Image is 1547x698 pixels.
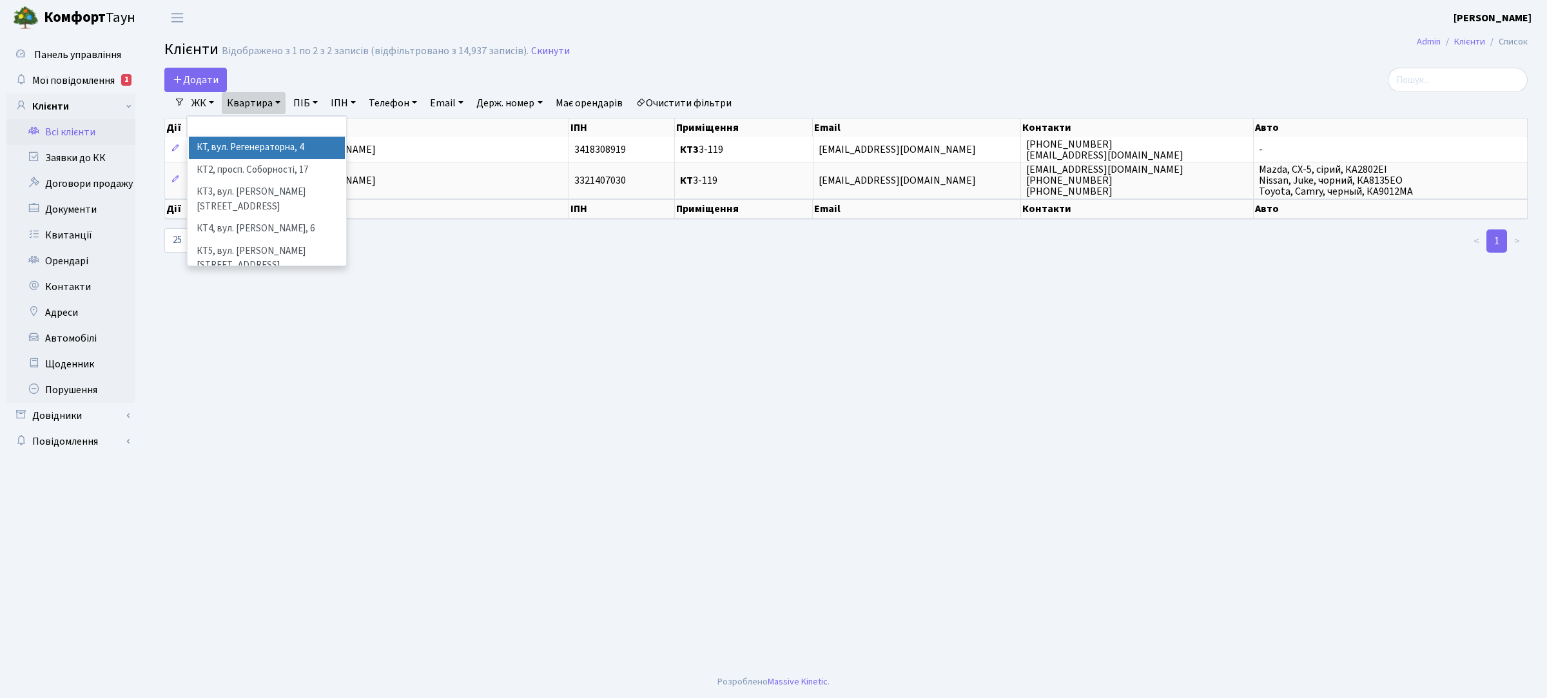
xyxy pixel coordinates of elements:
[813,199,1020,218] th: Email
[675,199,813,218] th: Приміщення
[471,92,547,114] a: Держ. номер
[717,675,830,689] div: Розроблено .
[44,7,106,28] b: Комфорт
[164,228,295,253] label: записів на сторінці
[44,7,135,29] span: Таун
[294,199,569,218] th: ПІБ
[680,142,723,157] span: 3-119
[1454,35,1485,48] a: Клієнти
[569,199,675,218] th: ІПН
[1026,137,1183,162] span: [PHONE_NUMBER] [EMAIL_ADDRESS][DOMAIN_NAME]
[13,5,39,31] img: logo.png
[164,68,227,92] a: Додати
[189,137,345,159] li: КТ, вул. Регенераторна, 4
[294,119,569,137] th: ПІБ
[121,74,131,86] div: 1
[6,248,135,274] a: Орендарі
[6,197,135,222] a: Документи
[6,429,135,454] a: Повідомлення
[32,73,115,88] span: Мої повідомлення
[531,45,570,57] a: Скинути
[6,119,135,145] a: Всі клієнти
[550,92,628,114] a: Має орендарів
[574,142,626,157] span: 3418308919
[1021,199,1254,218] th: Контакти
[6,42,135,68] a: Панель управління
[1485,35,1528,49] li: Список
[768,675,828,688] a: Massive Kinetic
[680,173,693,188] b: КТ
[1021,119,1254,137] th: Контакти
[186,92,219,114] a: ЖК
[288,92,323,114] a: ПІБ
[6,93,135,119] a: Клієнти
[222,92,286,114] a: Квартира
[675,119,813,137] th: Приміщення
[164,38,219,61] span: Клієнти
[1254,199,1528,218] th: Авто
[161,7,193,28] button: Переключити навігацію
[6,274,135,300] a: Контакти
[326,92,361,114] a: ІПН
[189,181,345,218] li: КТ3, вул. [PERSON_NAME][STREET_ADDRESS]
[6,377,135,403] a: Порушення
[569,119,675,137] th: ІПН
[6,351,135,377] a: Щоденник
[425,92,469,114] a: Email
[6,325,135,351] a: Автомобілі
[6,68,135,93] a: Мої повідомлення1
[1259,142,1263,157] span: -
[1254,119,1528,137] th: Авто
[173,73,219,87] span: Додати
[680,173,717,188] span: 3-119
[574,173,626,188] span: 3321407030
[1454,10,1532,26] a: [PERSON_NAME]
[364,92,422,114] a: Телефон
[165,119,232,137] th: Дії
[189,240,345,277] li: КТ5, вул. [PERSON_NAME][STREET_ADDRESS]
[6,171,135,197] a: Договори продажу
[819,142,976,157] span: [EMAIL_ADDRESS][DOMAIN_NAME]
[1454,11,1532,25] b: [PERSON_NAME]
[6,300,135,325] a: Адреси
[813,119,1020,137] th: Email
[1486,229,1507,253] a: 1
[680,142,699,157] b: КТ3
[819,173,976,188] span: [EMAIL_ADDRESS][DOMAIN_NAME]
[164,228,202,253] select: записів на сторінці
[222,45,529,57] div: Відображено з 1 по 2 з 2 записів (відфільтровано з 14,937 записів).
[165,199,232,218] th: Дії
[1026,162,1183,199] span: [EMAIL_ADDRESS][DOMAIN_NAME] [PHONE_NUMBER] [PHONE_NUMBER]
[189,159,345,182] li: КТ2, просп. Соборності, 17
[1259,162,1413,199] span: Mazda, CX-5, сірий, КА2802ЕI Nissan, Juke, чорний, КА8135ЕО Toyota, Camry, черный, КА9012МА
[6,145,135,171] a: Заявки до КК
[189,218,345,240] li: КТ4, вул. [PERSON_NAME], 6
[1417,35,1441,48] a: Admin
[34,48,121,62] span: Панель управління
[6,222,135,248] a: Квитанції
[630,92,737,114] a: Очистити фільтри
[6,403,135,429] a: Довідники
[1397,28,1547,55] nav: breadcrumb
[1388,68,1528,92] input: Пошук...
